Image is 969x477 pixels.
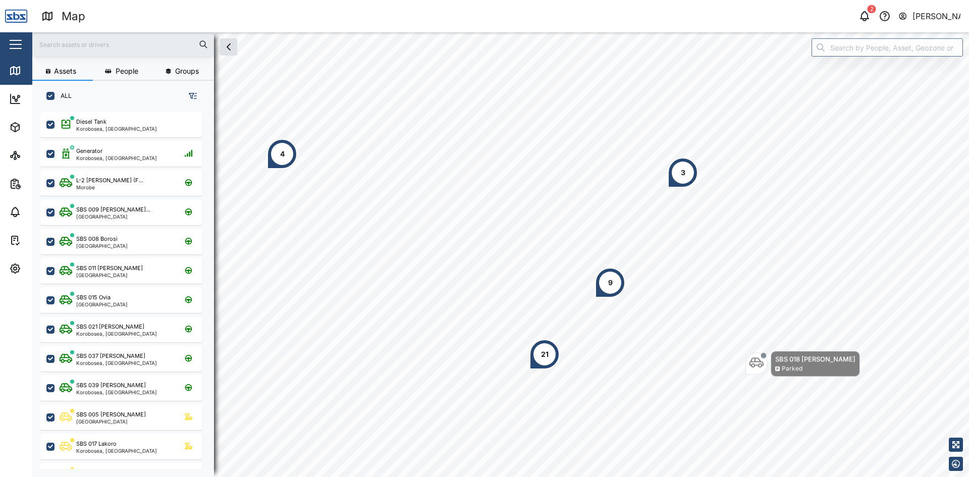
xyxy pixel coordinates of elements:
div: Map marker [668,157,698,188]
div: SBS 008 Borosi [76,235,118,243]
div: SBS 037 [PERSON_NAME] [76,352,145,360]
div: SBS 039 [PERSON_NAME] [76,381,146,390]
input: Search by People, Asset, Geozone or Place [812,38,963,57]
div: [GEOGRAPHIC_DATA] [76,273,143,278]
div: 9 [608,277,613,288]
div: Dashboard [26,93,72,104]
img: Main Logo [5,5,27,27]
div: 21 [541,349,549,360]
div: [GEOGRAPHIC_DATA] [76,419,146,424]
div: Reports [26,178,61,189]
div: SBS 015 Ovia [76,293,111,302]
div: [PERSON_NAME] [912,10,961,23]
div: 2 [868,5,876,13]
div: SBS 009 [PERSON_NAME]... [76,205,150,214]
div: Diesel Tank [76,118,106,126]
div: Sites [26,150,50,161]
div: [GEOGRAPHIC_DATA] [76,243,128,248]
div: 3 [681,167,685,178]
div: [GEOGRAPHIC_DATA] [76,214,150,219]
div: Alarms [26,206,58,218]
div: grid [40,108,213,469]
div: Assets [26,122,58,133]
div: SBS 017 Lakoro [76,440,117,448]
div: Korobosea, [GEOGRAPHIC_DATA] [76,331,157,336]
div: Map [62,8,85,25]
canvas: Map [32,32,969,477]
input: Search assets or drivers [38,37,208,52]
div: SBS 005 [PERSON_NAME] [76,410,146,419]
div: Map marker [267,139,297,169]
span: Assets [54,68,76,75]
div: Settings [26,263,62,274]
div: Korobosea, [GEOGRAPHIC_DATA] [76,360,157,365]
div: SBS 021 [PERSON_NAME] [76,323,144,331]
div: Map marker [529,339,560,369]
span: Groups [175,68,199,75]
div: Korobosea, [GEOGRAPHIC_DATA] [76,155,157,161]
div: Parked [782,364,802,374]
div: L-2 [PERSON_NAME] (F... [76,176,143,185]
button: [PERSON_NAME] [898,9,961,23]
span: People [116,68,138,75]
div: [GEOGRAPHIC_DATA] [76,302,128,307]
div: Morobe [76,185,143,190]
div: Generator [76,147,102,155]
div: Korobosea, [GEOGRAPHIC_DATA] [76,126,157,131]
div: Map marker [595,268,625,298]
div: Map marker [745,351,860,377]
div: Korobosea, [GEOGRAPHIC_DATA] [76,448,157,453]
div: SBS 011 [PERSON_NAME] [76,264,143,273]
label: ALL [55,92,72,100]
div: 4 [280,148,285,160]
div: Map [26,65,49,76]
div: Tasks [26,235,54,246]
div: SBS 018 [PERSON_NAME] [775,354,855,364]
div: Korobosea, [GEOGRAPHIC_DATA] [76,390,157,395]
